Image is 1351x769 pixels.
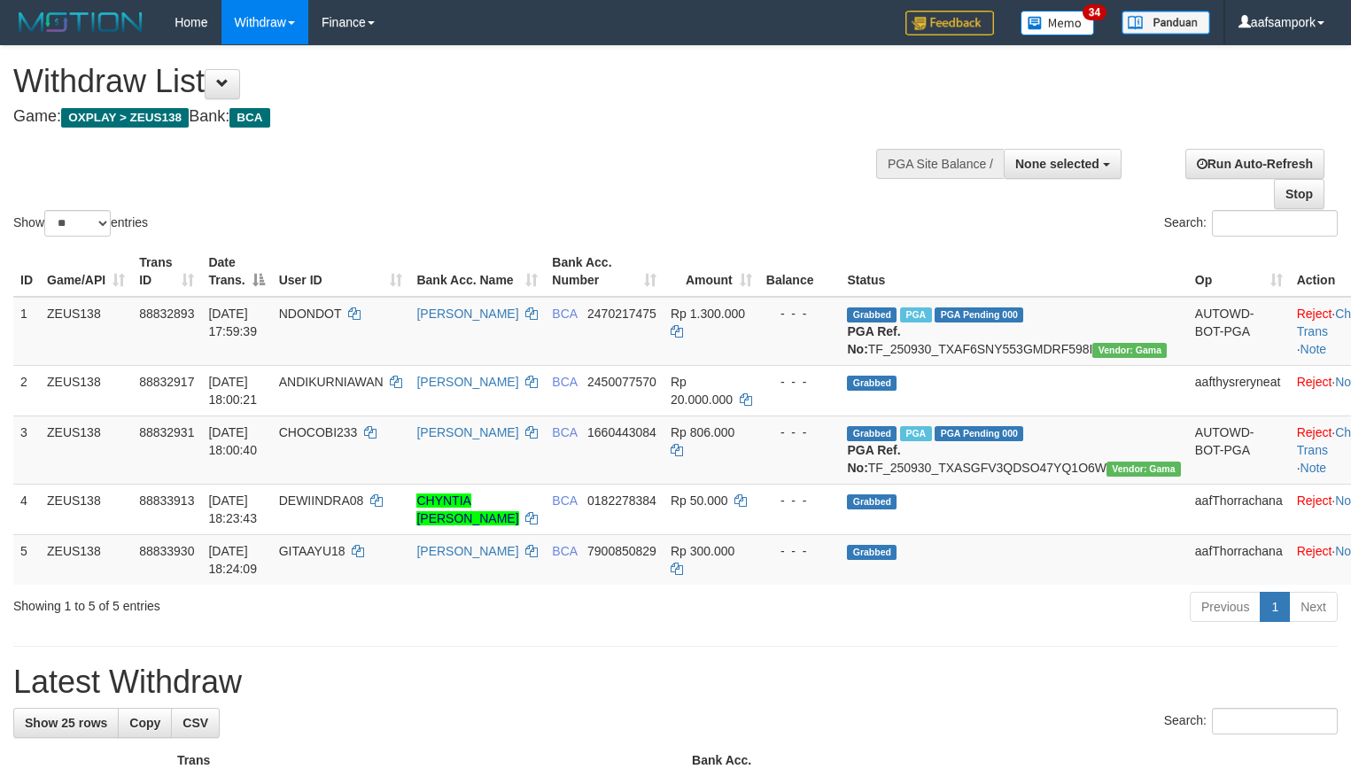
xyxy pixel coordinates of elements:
[1021,11,1095,35] img: Button%20Memo.svg
[279,493,364,508] span: DEWIINDRA08
[671,375,733,407] span: Rp 20.000.000
[13,297,40,366] td: 1
[13,708,119,738] a: Show 25 rows
[13,484,40,534] td: 4
[139,307,194,321] span: 88832893
[139,493,194,508] span: 88833913
[1083,4,1106,20] span: 34
[139,375,194,389] span: 88832917
[847,376,897,391] span: Grabbed
[40,246,132,297] th: Game/API: activate to sort column ascending
[139,425,194,439] span: 88832931
[1297,375,1332,389] a: Reject
[40,365,132,416] td: ZEUS138
[1188,416,1290,484] td: AUTOWD-BOT-PGA
[208,544,257,576] span: [DATE] 18:24:09
[905,11,994,35] img: Feedback.jpg
[1260,592,1290,622] a: 1
[416,307,518,321] a: [PERSON_NAME]
[840,297,1187,366] td: TF_250930_TXAF6SNY553GMDRF598I
[900,307,931,322] span: Marked by aafsolysreylen
[13,64,883,99] h1: Withdraw List
[13,246,40,297] th: ID
[272,246,410,297] th: User ID: activate to sort column ascending
[1188,297,1290,366] td: AUTOWD-BOT-PGA
[900,426,931,441] span: Marked by aafsolysreylen
[766,305,834,322] div: - - -
[1188,534,1290,585] td: aafThorrachana
[40,484,132,534] td: ZEUS138
[664,246,759,297] th: Amount: activate to sort column ascending
[13,534,40,585] td: 5
[1212,708,1338,734] input: Search:
[1289,592,1338,622] a: Next
[1106,462,1181,477] span: Vendor URL: https://trx31.1velocity.biz
[139,544,194,558] span: 88833930
[416,544,518,558] a: [PERSON_NAME]
[40,416,132,484] td: ZEUS138
[545,246,664,297] th: Bank Acc. Number: activate to sort column ascending
[1185,149,1324,179] a: Run Auto-Refresh
[13,416,40,484] td: 3
[208,493,257,525] span: [DATE] 18:23:43
[671,307,745,321] span: Rp 1.300.000
[1004,149,1122,179] button: None selected
[587,544,656,558] span: Copy 7900850829 to clipboard
[279,544,346,558] span: GITAAYU18
[416,493,518,525] a: CHYNTIA [PERSON_NAME]
[1164,708,1338,734] label: Search:
[182,716,208,730] span: CSV
[847,324,900,356] b: PGA Ref. No:
[1015,157,1099,171] span: None selected
[935,426,1023,441] span: PGA Pending
[1188,246,1290,297] th: Op: activate to sort column ascending
[118,708,172,738] a: Copy
[40,534,132,585] td: ZEUS138
[132,246,201,297] th: Trans ID: activate to sort column ascending
[1297,425,1332,439] a: Reject
[766,373,834,391] div: - - -
[208,425,257,457] span: [DATE] 18:00:40
[229,108,269,128] span: BCA
[416,375,518,389] a: [PERSON_NAME]
[766,423,834,441] div: - - -
[552,307,577,321] span: BCA
[876,149,1004,179] div: PGA Site Balance /
[552,375,577,389] span: BCA
[1212,210,1338,237] input: Search:
[201,246,271,297] th: Date Trans.: activate to sort column descending
[1297,544,1332,558] a: Reject
[587,375,656,389] span: Copy 2450077570 to clipboard
[671,544,734,558] span: Rp 300.000
[13,365,40,416] td: 2
[409,246,545,297] th: Bank Acc. Name: activate to sort column ascending
[587,307,656,321] span: Copy 2470217475 to clipboard
[13,108,883,126] h4: Game: Bank:
[1190,592,1261,622] a: Previous
[587,493,656,508] span: Copy 0182278384 to clipboard
[1188,484,1290,534] td: aafThorrachana
[279,307,342,321] span: NDONDOT
[847,545,897,560] span: Grabbed
[25,716,107,730] span: Show 25 rows
[13,9,148,35] img: MOTION_logo.png
[552,425,577,439] span: BCA
[1301,342,1327,356] a: Note
[208,307,257,338] span: [DATE] 17:59:39
[1164,210,1338,237] label: Search:
[671,425,734,439] span: Rp 806.000
[13,210,148,237] label: Show entries
[279,375,384,389] span: ANDIKURNIAWAN
[1092,343,1167,358] span: Vendor URL: https://trx31.1velocity.biz
[847,426,897,441] span: Grabbed
[552,493,577,508] span: BCA
[44,210,111,237] select: Showentries
[840,416,1187,484] td: TF_250930_TXASGFV3QDSO47YQ1O6W
[766,492,834,509] div: - - -
[847,494,897,509] span: Grabbed
[847,307,897,322] span: Grabbed
[279,425,358,439] span: CHOCOBI233
[759,246,841,297] th: Balance
[671,493,728,508] span: Rp 50.000
[13,590,549,615] div: Showing 1 to 5 of 5 entries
